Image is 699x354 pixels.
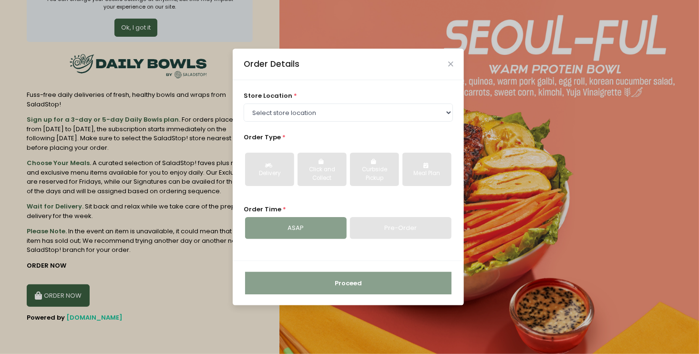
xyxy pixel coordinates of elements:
[244,205,281,214] span: Order Time
[244,133,281,142] span: Order Type
[402,153,452,186] button: Meal Plan
[409,169,445,178] div: Meal Plan
[357,166,392,182] div: Curbside Pickup
[245,153,294,186] button: Delivery
[304,166,340,182] div: Click and Collect
[350,153,399,186] button: Curbside Pickup
[245,272,452,295] button: Proceed
[244,91,292,100] span: store location
[244,58,299,70] div: Order Details
[298,153,347,186] button: Click and Collect
[448,62,453,66] button: Close
[252,169,288,178] div: Delivery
